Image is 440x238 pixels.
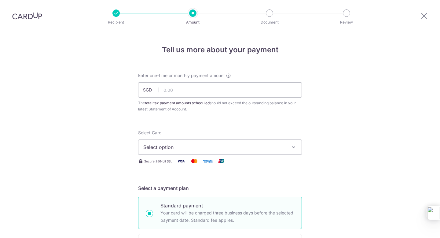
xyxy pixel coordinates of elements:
span: translation missing: en.payables.payment_networks.credit_card.summary.labels.select_card [138,130,162,135]
b: total tax payment amounts scheduled [145,101,210,105]
p: Standard payment [160,202,294,209]
img: CardUp [12,12,42,20]
iframe: Opens a widget where you can find more information [401,220,434,235]
img: Visa [175,157,187,165]
span: Select option [143,143,286,151]
span: Enter one-time or monthly payment amount [138,73,225,79]
p: Your card will be charged three business days before the selected payment date. Standard fee appl... [160,209,294,224]
p: Document [247,19,292,25]
button: Select option [138,139,302,155]
p: Review [324,19,369,25]
img: Union Pay [215,157,227,165]
p: Amount [170,19,215,25]
p: Recipient [94,19,139,25]
div: The should not exceed the outstanding balance in your latest Statement of Account. [138,100,302,112]
img: American Express [202,157,214,165]
span: Secure 256-bit SSL [144,159,172,164]
img: Mastercard [188,157,200,165]
h5: Select a payment plan [138,184,302,192]
h4: Tell us more about your payment [138,44,302,55]
span: SGD [143,87,159,93]
input: 0.00 [138,82,302,98]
